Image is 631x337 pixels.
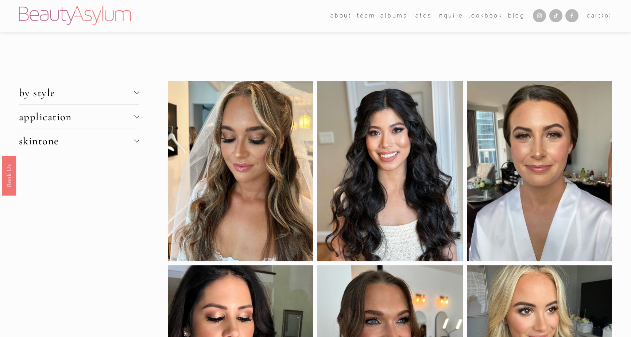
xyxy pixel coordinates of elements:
span: team [357,11,376,21]
span: by style [19,86,134,99]
a: Book Us [2,156,16,196]
button: skintone [19,129,139,153]
a: Lookbook [468,10,503,21]
span: skintone [19,135,134,147]
span: 0 [605,12,609,19]
span: application [19,110,134,123]
button: by style [19,81,139,105]
a: Instagram [533,9,546,22]
a: folder dropdown [330,10,352,21]
a: 0 items in cart [587,11,612,21]
a: folder dropdown [357,10,376,21]
a: Blog [508,10,525,21]
img: Beauty Asylum | Bridal Hair &amp; Makeup Charlotte &amp; Atlanta [19,6,131,25]
a: Facebook [565,9,578,22]
a: Inquire [437,10,463,21]
span: ( ) [602,12,612,19]
a: TikTok [549,9,562,22]
button: application [19,105,139,129]
a: albums [380,10,407,21]
span: about [330,11,352,21]
a: Rates [413,10,432,21]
